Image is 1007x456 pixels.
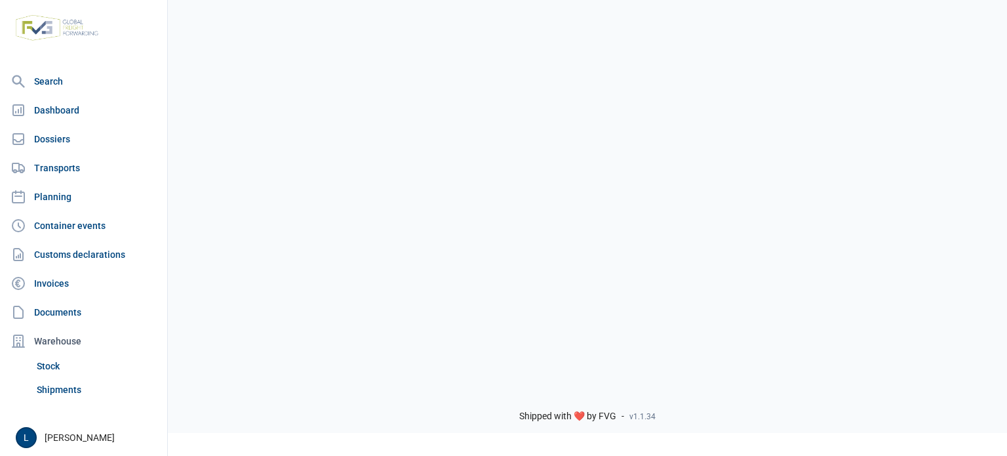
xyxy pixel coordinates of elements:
[5,241,162,268] a: Customs declarations
[5,328,162,354] div: Warehouse
[5,97,162,123] a: Dashboard
[31,378,162,402] a: Shipments
[5,184,162,210] a: Planning
[5,299,162,325] a: Documents
[16,427,37,448] button: L
[622,411,624,423] span: -
[5,270,162,297] a: Invoices
[5,213,162,239] a: Container events
[5,126,162,152] a: Dossiers
[519,411,616,423] span: Shipped with ❤️ by FVG
[16,427,159,448] div: [PERSON_NAME]
[5,68,162,94] a: Search
[10,10,104,46] img: FVG - Global freight forwarding
[629,411,656,422] span: v1.1.34
[31,354,162,378] a: Stock
[5,155,162,181] a: Transports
